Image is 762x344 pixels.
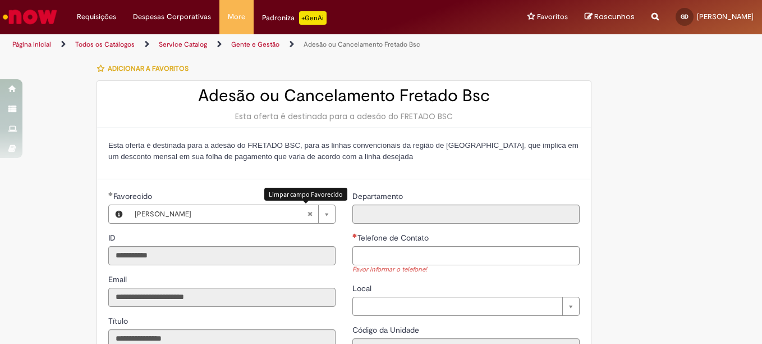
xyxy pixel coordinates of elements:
[159,40,207,49] a: Service Catalog
[108,274,129,285] label: Somente leitura - Email
[352,324,421,336] label: Somente leitura - Código da Unidade
[352,191,405,202] label: Somente leitura - Departamento
[352,265,580,275] div: Favor informar o telefone!
[299,11,327,25] p: +GenAi
[352,283,374,293] span: Local
[108,274,129,284] span: Somente leitura - Email
[108,141,579,161] span: Esta oferta é destinada para a adesão do FRETADO BSC, para as linhas convencionais da região de [...
[129,205,335,223] a: [PERSON_NAME]Limpar campo Favorecido
[109,205,129,223] button: Favorecido, Visualizar este registro Gabriel DaSilva
[8,34,499,55] ul: Trilhas de página
[352,205,580,224] input: Departamento
[75,40,135,49] a: Todos os Catálogos
[12,40,51,49] a: Página inicial
[301,205,318,223] abbr: Limpar campo Favorecido
[352,246,580,265] input: Telefone de Contato
[264,188,347,201] div: Limpar campo Favorecido
[108,87,580,105] h2: Adesão ou Cancelamento Fretado Bsc
[108,192,113,196] span: Obrigatório Preenchido
[1,6,59,28] img: ServiceNow
[231,40,279,49] a: Gente e Gestão
[113,191,154,201] span: Necessários - Favorecido
[697,12,754,21] span: [PERSON_NAME]
[108,111,580,122] div: Esta oferta é destinada para a adesão do FRETADO BSC
[77,11,116,22] span: Requisições
[97,57,195,80] button: Adicionar a Favoritos
[108,315,130,327] label: Somente leitura - Título
[352,191,405,201] span: Somente leitura - Departamento
[108,246,336,265] input: ID
[228,11,245,22] span: More
[133,11,211,22] span: Despesas Corporativas
[352,297,580,316] a: Limpar campo Local
[585,12,635,22] a: Rascunhos
[108,288,336,307] input: Email
[594,11,635,22] span: Rascunhos
[681,13,688,20] span: GD
[357,233,431,243] span: Telefone de Contato
[108,64,189,73] span: Adicionar a Favoritos
[135,205,307,223] span: [PERSON_NAME]
[304,40,420,49] a: Adesão ou Cancelamento Fretado Bsc
[108,232,118,243] label: Somente leitura - ID
[262,11,327,25] div: Padroniza
[537,11,568,22] span: Favoritos
[352,233,357,238] span: Necessários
